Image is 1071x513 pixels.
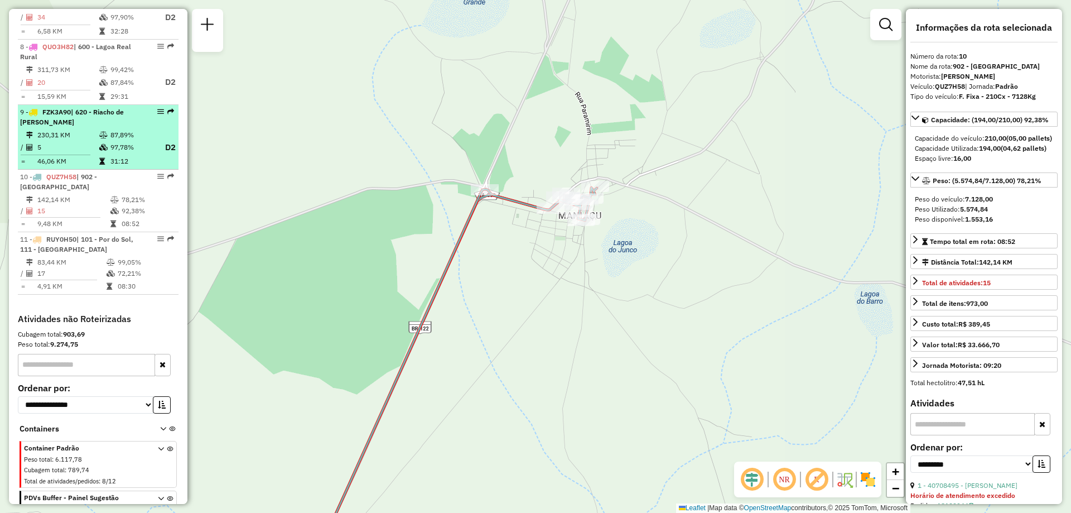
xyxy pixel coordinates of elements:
td: 15,59 KM [37,91,99,102]
i: Tempo total em rota [99,158,105,165]
a: Distância Total:142,14 KM [910,254,1058,269]
a: Zoom in [887,463,904,480]
td: = [20,218,26,229]
strong: 5.574,84 [960,205,988,213]
i: % de utilização do peso [99,132,108,138]
div: Peso Utilizado: [915,204,1053,214]
span: Containers [20,423,146,435]
span: 8/12 [102,477,116,485]
i: Total de Atividades [26,208,33,214]
td: 08:52 [121,218,174,229]
td: 99,42% [110,64,155,75]
strong: 15 [983,279,991,287]
span: Total de atividades/pedidos [24,477,99,485]
td: / [20,268,26,279]
h4: Atividades [910,398,1058,409]
i: % de utilização da cubagem [110,208,119,214]
i: % de utilização do peso [107,259,115,266]
td: 99,05% [117,257,173,268]
td: / [20,205,26,217]
span: Container Padrão [24,443,144,453]
i: Total de Atividades [26,270,33,277]
em: Opções [157,173,164,180]
div: Espaço livre: [915,154,1053,164]
em: Rota exportada [167,173,174,180]
a: Total de atividades:15 [910,275,1058,290]
i: Tempo total em rota [107,283,112,290]
span: Peso: (5.574,84/7.128,00) 78,21% [933,176,1041,185]
button: Ordem crescente [153,396,171,414]
a: Exibir filtros [875,13,897,36]
span: Peso do veículo: [915,195,993,203]
span: Cubagem total [24,466,65,474]
span: | 620 - Riacho de [PERSON_NAME] [20,108,124,126]
div: Motorista: [910,71,1058,81]
strong: R$ 33.666,70 [958,341,1000,349]
a: Leaflet [679,504,706,512]
a: Tempo total em rota: 08:52 [910,233,1058,248]
strong: (04,62 pallets) [1001,144,1046,152]
em: Opções [157,43,164,50]
span: Capacidade: (194,00/210,00) 92,38% [931,116,1049,124]
a: Valor total:R$ 33.666,70 [910,337,1058,352]
i: Total de Atividades [26,79,33,86]
i: Total de Atividades [26,144,33,151]
label: Ordenar por: [910,440,1058,454]
td: 97,90% [110,11,155,25]
div: Pedidos: [910,501,1058,511]
span: : [52,456,54,463]
td: 4,91 KM [37,281,106,292]
span: 10 - [20,172,97,191]
span: 142,14 KM [979,258,1012,266]
td: 46,06 KM [37,156,99,167]
a: Nova sessão e pesquisa [196,13,219,39]
h4: Informações da rota selecionada [910,22,1058,33]
i: Distância Total [26,132,33,138]
div: Total hectolitro: [910,378,1058,388]
strong: 210,00 [985,134,1006,142]
strong: [PERSON_NAME] [941,72,995,80]
td: 5 [37,141,99,155]
div: Peso disponível: [915,214,1053,224]
a: 18123944 [937,501,974,510]
label: Ordenar por: [18,381,178,395]
td: 6,58 KM [37,26,99,37]
td: 78,21% [121,194,174,205]
em: Opções [157,108,164,115]
i: % de utilização da cubagem [99,14,108,21]
div: Capacidade: (194,00/210,00) 92,38% [910,129,1058,168]
i: Distância Total [26,259,33,266]
div: Nome da rota: [910,61,1058,71]
strong: 902 - [GEOGRAPHIC_DATA] [953,62,1040,70]
span: | [707,504,709,512]
td: = [20,26,26,37]
span: PDVs Buffer - Painel Sugestão [24,493,144,503]
span: + [892,464,899,478]
em: Opções [157,236,164,242]
p: D2 [156,11,176,24]
a: Total de itens:973,00 [910,295,1058,310]
td: 9,48 KM [37,218,110,229]
span: 8 - [20,42,131,61]
td: 17 [37,268,106,279]
td: 34 [37,11,99,25]
i: Tempo total em rota [110,220,116,227]
h4: Atividades não Roteirizadas [18,314,178,324]
strong: 194,00 [979,144,1001,152]
td: 08:30 [117,281,173,292]
td: 32:28 [110,26,155,37]
strong: F. Fixa - 210Cx - 7128Kg [959,92,1036,100]
strong: (05,00 pallets) [1006,134,1052,142]
span: | Jornada: [965,82,1018,90]
div: Jornada Motorista: 09:20 [922,361,1001,371]
a: Jornada Motorista: 09:20 [910,357,1058,372]
span: Ocultar NR [771,466,798,493]
td: 142,14 KM [37,194,110,205]
div: Capacidade Utilizada: [915,143,1053,154]
strong: 7.128,00 [965,195,993,203]
strong: 16,00 [953,154,971,162]
span: | 101 - Por do Sol, 111 - [GEOGRAPHIC_DATA] [20,235,133,253]
i: % de utilização da cubagem [99,144,108,151]
button: Ordem crescente [1033,456,1050,473]
td: 20 [37,75,99,89]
